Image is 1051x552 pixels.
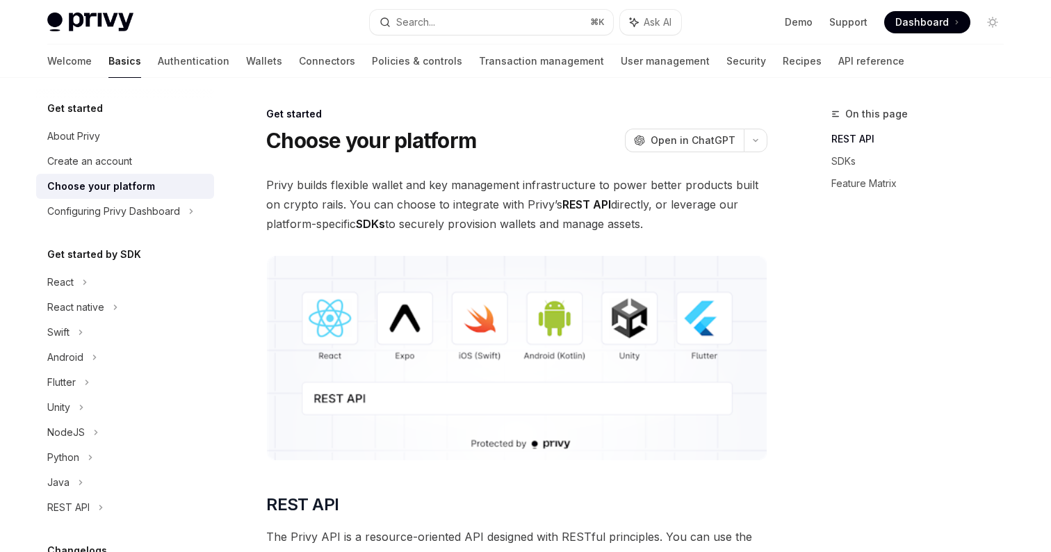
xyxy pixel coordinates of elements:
div: Create an account [47,153,132,170]
div: Flutter [47,374,76,391]
div: Android [47,349,83,366]
a: Create an account [36,149,214,174]
a: Choose your platform [36,174,214,199]
a: REST API [831,128,1015,150]
a: Authentication [158,44,229,78]
div: Configuring Privy Dashboard [47,203,180,220]
button: Open in ChatGPT [625,129,744,152]
span: Privy builds flexible wallet and key management infrastructure to power better products built on ... [266,175,767,234]
strong: SDKs [356,217,385,231]
span: Ask AI [644,15,671,29]
span: ⌘ K [590,17,605,28]
span: Dashboard [895,15,949,29]
a: Basics [108,44,141,78]
div: Choose your platform [47,178,155,195]
a: API reference [838,44,904,78]
h1: Choose your platform [266,128,476,153]
div: Unity [47,399,70,416]
div: Python [47,449,79,466]
a: Demo [785,15,813,29]
a: Feature Matrix [831,172,1015,195]
div: Search... [396,14,435,31]
a: Recipes [783,44,822,78]
strong: REST API [562,197,611,211]
h5: Get started [47,100,103,117]
a: Dashboard [884,11,970,33]
a: Wallets [246,44,282,78]
a: SDKs [831,150,1015,172]
div: NodeJS [47,424,85,441]
a: Support [829,15,867,29]
img: images/Platform2.png [266,256,767,460]
div: React [47,274,74,291]
a: About Privy [36,124,214,149]
span: Open in ChatGPT [651,133,735,147]
div: About Privy [47,128,100,145]
div: Swift [47,324,70,341]
img: light logo [47,13,133,32]
a: Connectors [299,44,355,78]
div: React native [47,299,104,316]
div: REST API [47,499,90,516]
div: Java [47,474,70,491]
button: Toggle dark mode [981,11,1004,33]
a: Transaction management [479,44,604,78]
a: Policies & controls [372,44,462,78]
a: Welcome [47,44,92,78]
div: Get started [266,107,767,121]
a: User management [621,44,710,78]
button: Ask AI [620,10,681,35]
a: Security [726,44,766,78]
span: On this page [845,106,908,122]
button: Search...⌘K [370,10,613,35]
span: REST API [266,494,339,516]
h5: Get started by SDK [47,246,141,263]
